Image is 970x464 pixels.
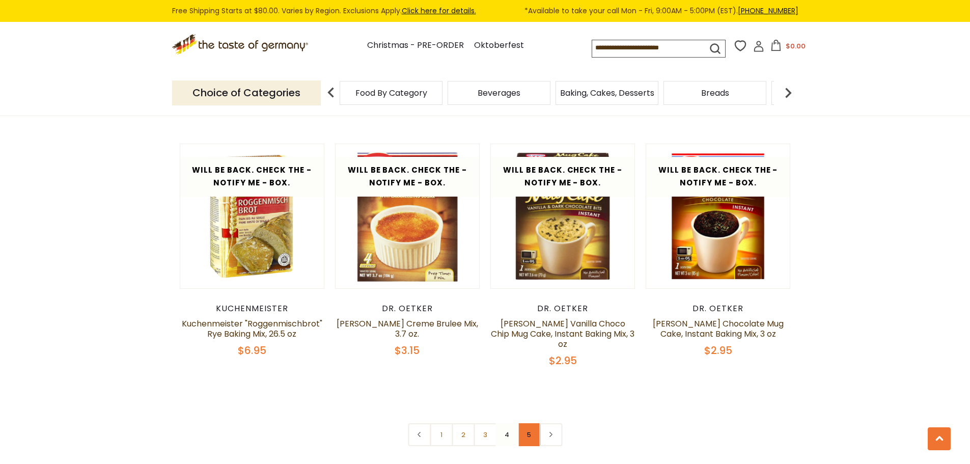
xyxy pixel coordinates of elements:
p: Choice of Categories [172,80,321,105]
img: Kuchenmeister "Roggenmischbrot" Rye Baking Mix, 26.5 oz [180,144,324,288]
img: Dr. Oetker Vanilla Choco Chip Mug Cake, Instant Baking Mix, 3 oz [491,144,635,288]
span: $6.95 [238,343,266,358]
a: 5 [517,423,540,446]
div: Free Shipping Starts at $80.00. Varies by Region. Exclusions Apply. [172,5,798,17]
span: *Available to take your call Mon - Fri, 9:00AM - 5:00PM (EST). [524,5,798,17]
a: 1 [430,423,453,446]
a: Kuchenmeister "Roggenmischbrot" Rye Baking Mix, 26.5 oz [182,318,322,340]
a: [PERSON_NAME] Vanilla Choco Chip Mug Cake, Instant Baking Mix, 3 oz [491,318,634,350]
span: $3.15 [395,343,420,358]
a: Breads [701,89,729,97]
img: Dr. Oetker Chocolate Mug Cake, Instant Baking Mix, 3 oz [646,144,790,288]
img: previous arrow [321,83,341,103]
a: Oktoberfest [474,39,524,52]
div: Dr. Oetker [490,304,635,314]
div: Kuchenmeister [180,304,325,314]
a: Baking, Cakes, Desserts [560,89,654,97]
a: [PERSON_NAME] Creme Brulee Mix, 3.7 oz. [337,318,478,340]
a: [PHONE_NUMBER] [738,6,798,16]
a: 3 [474,423,496,446]
img: Dr. Oetker Creme Brulee Mix, 3.7 oz. [336,144,480,288]
span: $0.00 [786,41,806,51]
span: $2.95 [549,353,577,368]
a: Click here for details. [402,6,476,16]
span: $2.95 [704,343,732,358]
button: $0.00 [766,40,810,55]
a: Beverages [478,89,520,97]
div: Dr. Oetker [335,304,480,314]
img: next arrow [778,83,798,103]
div: Dr. Oetker [646,304,791,314]
a: [PERSON_NAME] Chocolate Mug Cake, Instant Baking Mix, 3 oz [653,318,784,340]
a: Christmas - PRE-ORDER [367,39,464,52]
a: Food By Category [355,89,427,97]
a: 2 [452,423,475,446]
